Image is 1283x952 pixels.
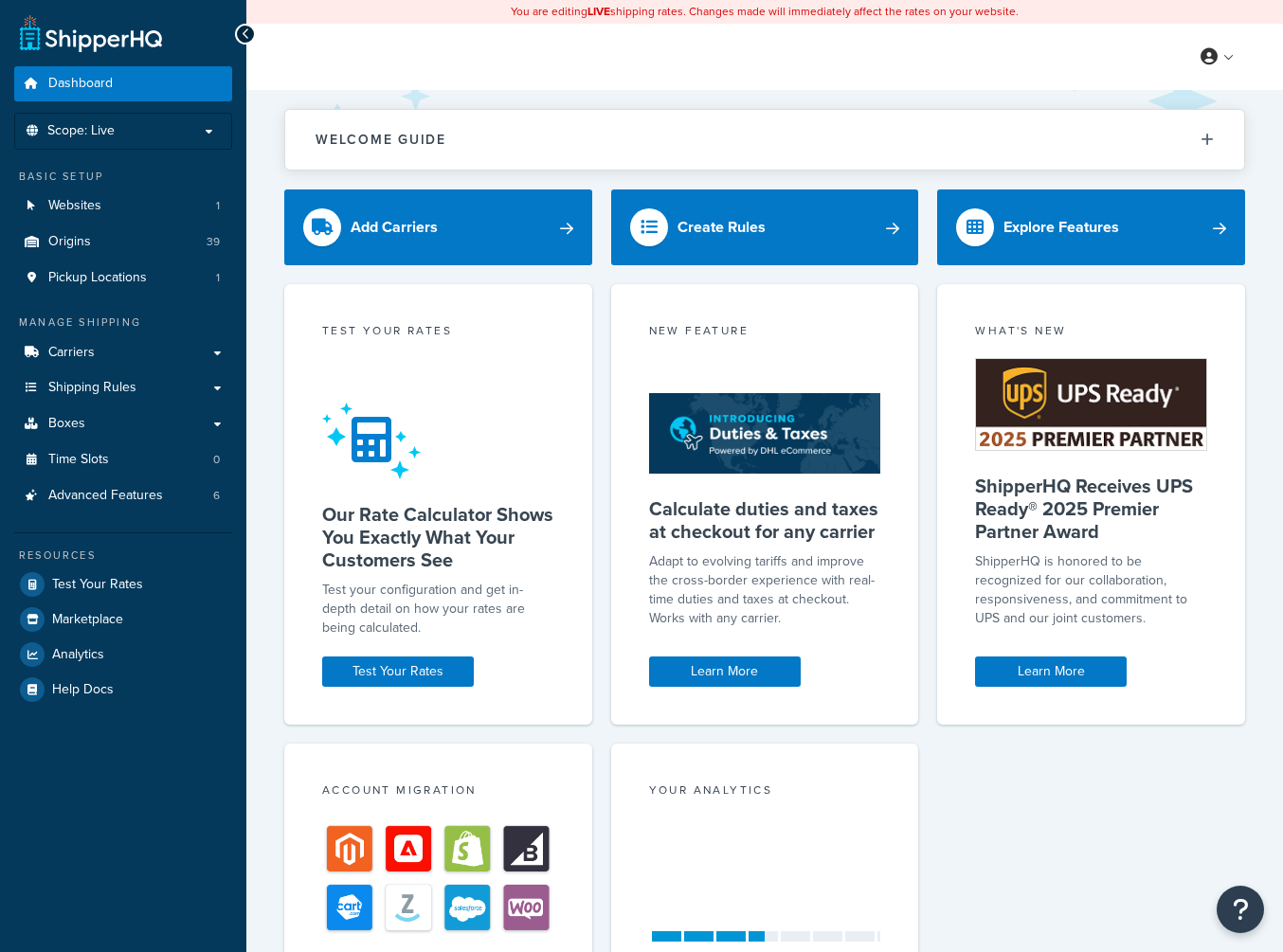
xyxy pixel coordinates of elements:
[52,612,123,628] span: Marketplace
[975,656,1127,687] a: Learn More
[52,682,114,698] span: Help Docs
[975,552,1207,628] p: ShipperHQ is honored to be recognized for our collaboration, responsiveness, and commitment to UP...
[48,270,147,286] span: Pickup Locations
[216,270,220,286] span: 1
[14,673,232,707] a: Help Docs
[1003,214,1119,241] div: Explore Features
[14,370,232,405] a: Shipping Rules
[14,442,232,477] a: Time Slots0
[14,189,232,224] a: Websites1
[975,475,1207,543] h5: ShipperHQ Receives UPS Ready® 2025 Premier Partner Award
[649,497,881,543] h5: Calculate duties and taxes at checkout for any carrier
[649,322,881,344] div: New Feature
[207,234,220,250] span: 39
[14,169,232,185] div: Basic Setup
[284,189,592,265] a: Add Carriers
[14,314,232,331] div: Manage Shipping
[14,335,232,370] a: Carriers
[48,452,109,468] span: Time Slots
[678,214,766,241] div: Create Rules
[216,198,220,214] span: 1
[48,380,136,396] span: Shipping Rules
[587,3,610,20] b: LIVE
[975,322,1207,344] div: What's New
[14,548,232,564] div: Resources
[14,406,232,441] a: Boxes
[48,234,91,250] span: Origins
[48,416,85,432] span: Boxes
[14,567,232,602] a: Test Your Rates
[322,656,474,687] a: Test Your Rates
[611,189,919,265] a: Create Rules
[52,577,143,593] span: Test Your Rates
[14,189,232,224] li: Websites
[14,260,232,296] li: Pickup Locations
[52,647,104,663] span: Analytics
[316,133,446,147] h2: Welcome Guide
[14,66,232,101] a: Dashboard
[1217,886,1264,933] button: Open Resource Center
[322,781,554,803] div: Account Migration
[48,488,163,504] span: Advanced Features
[322,503,554,571] h5: Our Rate Calculator Shows You Exactly What Your Customers See
[322,322,554,344] div: Test your rates
[14,602,232,637] a: Marketplace
[649,552,881,628] p: Adapt to evolving tariffs and improve the cross-border experience with real-time duties and taxes...
[48,345,95,361] span: Carriers
[14,225,232,260] a: Origins39
[14,478,232,513] li: Advanced Features
[14,442,232,477] li: Time Slots
[14,478,232,513] a: Advanced Features6
[649,656,801,687] a: Learn More
[351,214,438,241] div: Add Carriers
[48,198,101,214] span: Websites
[649,781,881,803] div: Your Analytics
[14,225,232,260] li: Origins
[213,452,220,468] span: 0
[213,488,220,504] span: 6
[14,260,232,296] a: Pickup Locations1
[14,638,232,672] a: Analytics
[322,581,554,638] div: Test your configuration and get in-depth detail on how your rates are being calculated.
[48,76,113,92] span: Dashboard
[937,189,1245,265] a: Explore Features
[285,110,1244,170] button: Welcome Guide
[47,123,115,139] span: Scope: Live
